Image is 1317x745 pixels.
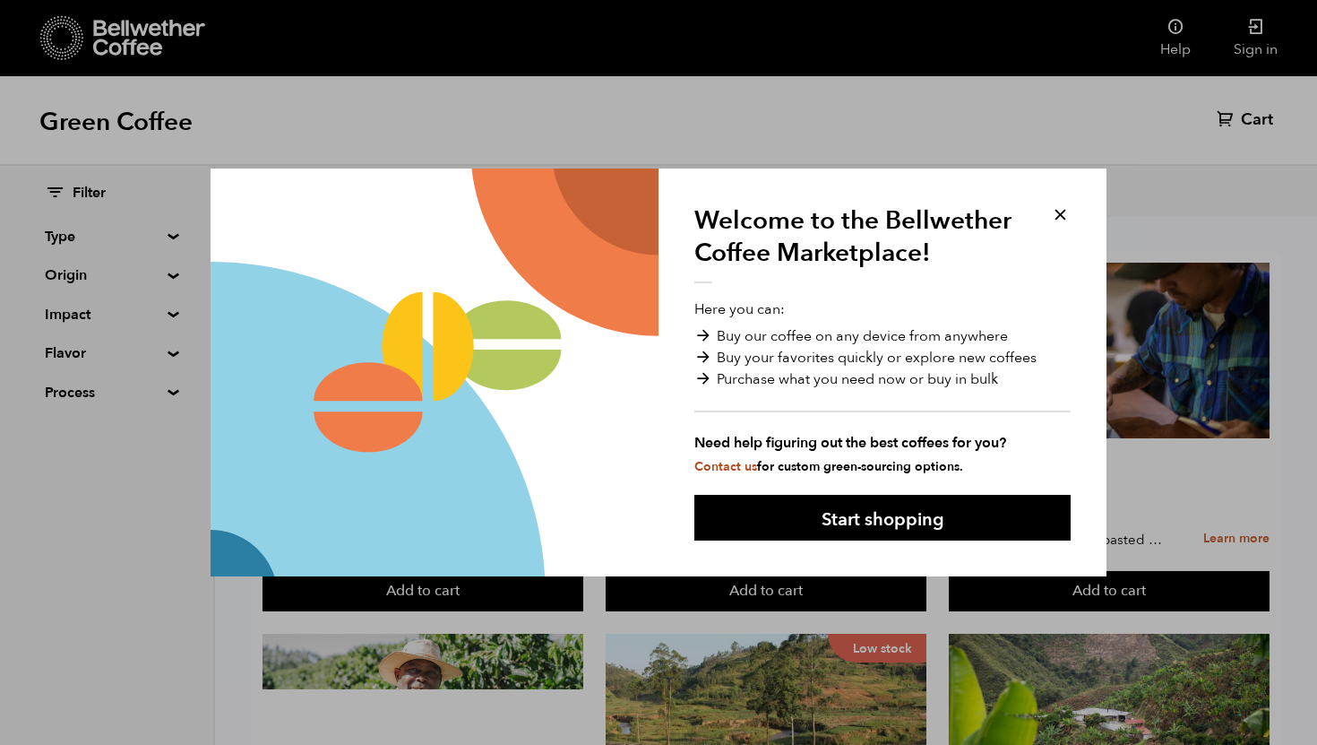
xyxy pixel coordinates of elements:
[694,458,757,475] a: Contact us
[694,368,1071,390] li: Purchase what you need now or buy in bulk
[694,204,1026,283] h1: Welcome to the Bellwether Coffee Marketplace!
[694,299,1071,476] p: Here you can:
[694,325,1071,347] li: Buy our coffee on any device from anywhere
[694,432,1071,454] strong: Need help figuring out the best coffees for you?
[694,458,963,475] small: for custom green-sourcing options.
[694,347,1071,368] li: Buy your favorites quickly or explore new coffees
[694,495,1071,541] button: Start shopping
